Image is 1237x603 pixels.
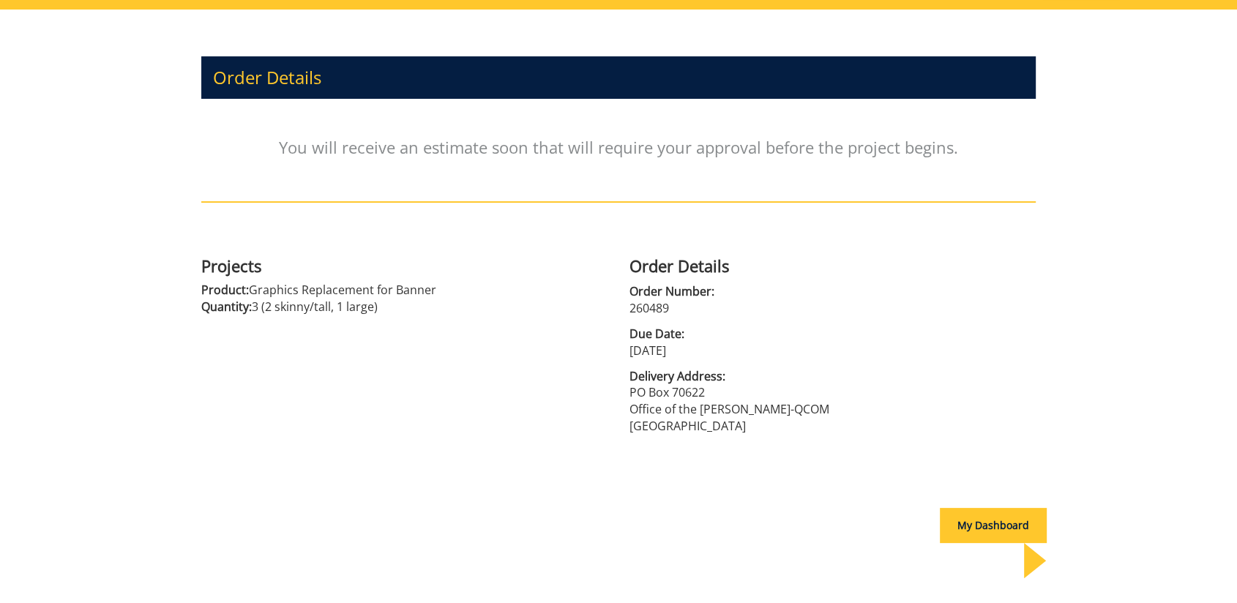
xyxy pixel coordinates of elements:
[940,508,1047,543] div: My Dashboard
[201,299,608,315] p: 3 (2 skinny/tall, 1 large)
[201,282,608,299] p: Graphics Replacement for Banner
[201,282,249,298] span: Product:
[201,106,1036,188] p: You will receive an estimate soon that will require your approval before the project begins.
[629,283,1036,300] span: Order Number:
[629,401,1036,418] p: Office of the [PERSON_NAME]-QCOM
[629,368,1036,385] span: Delivery Address:
[629,384,1036,401] p: PO Box 70622
[201,56,1036,99] h3: Order Details
[629,418,1036,435] p: [GEOGRAPHIC_DATA]
[629,257,1036,274] h4: Order Details
[629,326,1036,342] span: Due Date:
[629,300,1036,317] p: 260489
[629,342,1036,359] p: [DATE]
[201,257,608,274] h4: Projects
[201,299,252,315] span: Quantity:
[940,518,1047,532] a: My Dashboard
